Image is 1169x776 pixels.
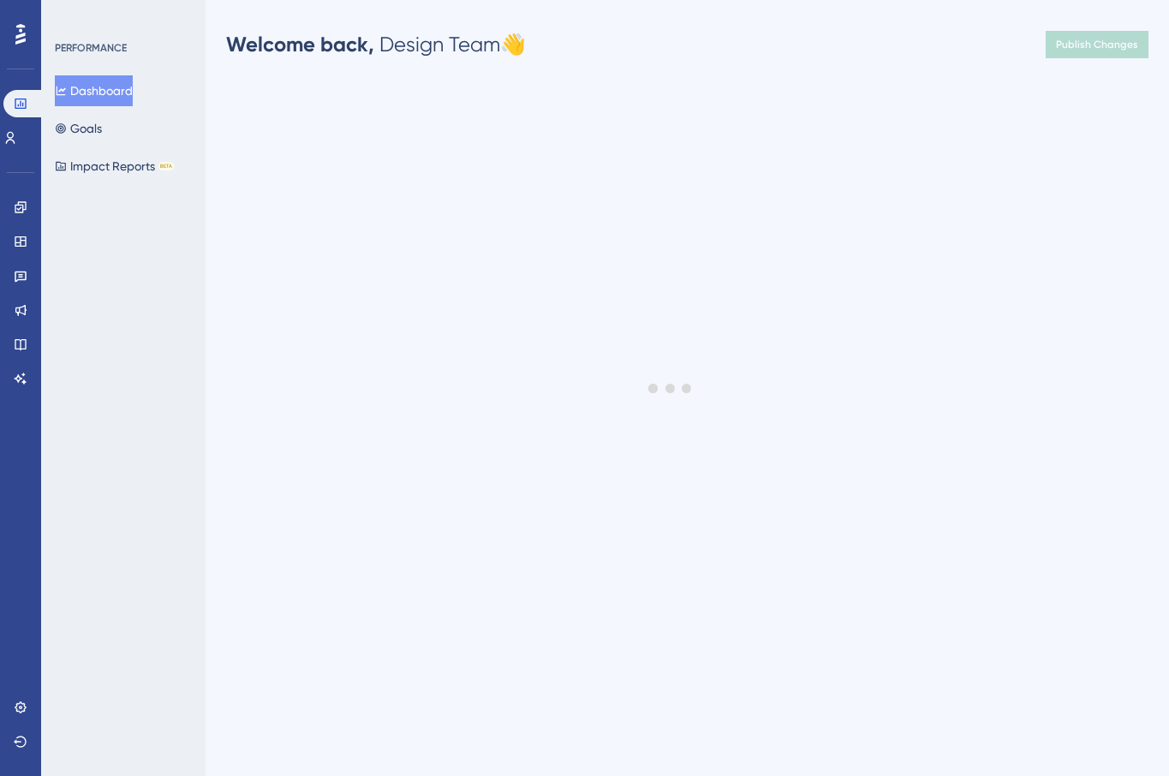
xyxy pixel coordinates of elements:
[226,31,526,58] div: Design Team 👋
[226,32,374,57] span: Welcome back,
[55,41,127,55] div: PERFORMANCE
[55,75,133,106] button: Dashboard
[1046,31,1148,58] button: Publish Changes
[55,113,102,144] button: Goals
[158,162,174,170] div: BETA
[1056,38,1138,51] span: Publish Changes
[55,151,174,182] button: Impact ReportsBETA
